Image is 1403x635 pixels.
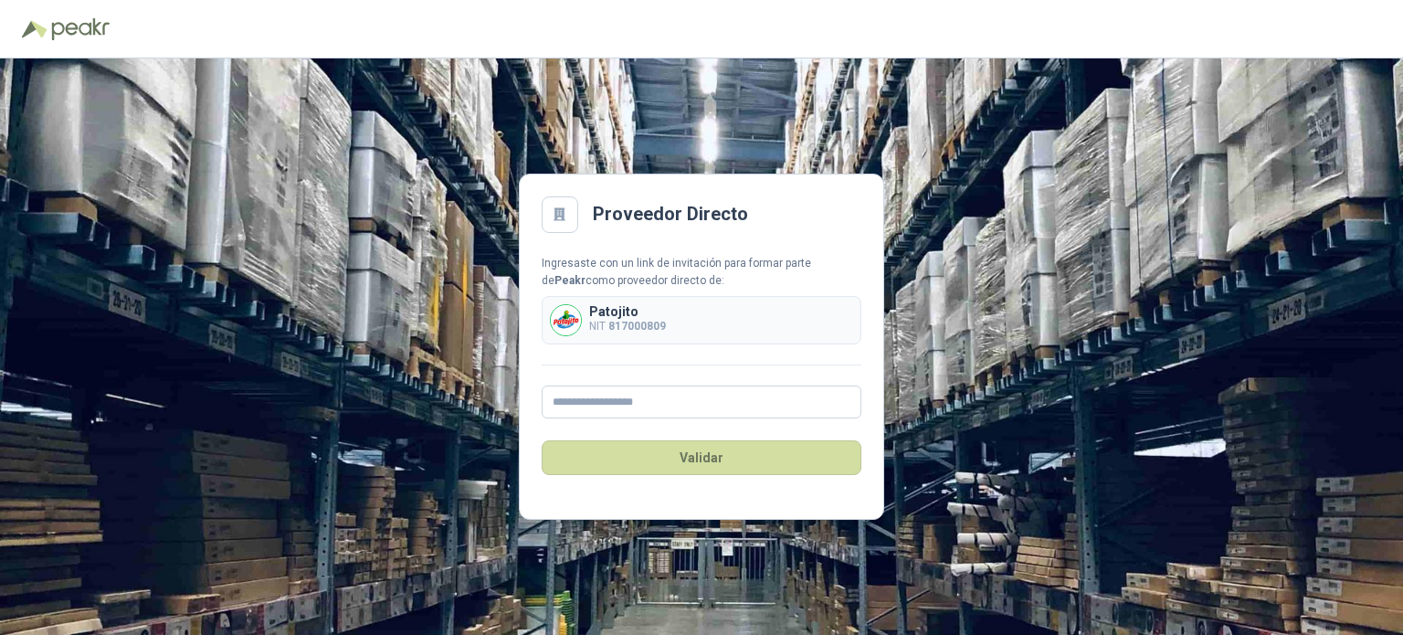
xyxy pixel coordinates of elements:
button: Validar [542,440,861,475]
div: Ingresaste con un link de invitación para formar parte de como proveedor directo de: [542,255,861,290]
img: Peakr [51,18,110,40]
img: Company Logo [551,305,581,335]
b: Peakr [554,274,585,287]
h2: Proveedor Directo [593,200,748,228]
p: NIT [589,318,666,335]
p: Patojito [589,305,666,318]
b: 817000809 [608,320,666,333]
img: Logo [22,20,47,38]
